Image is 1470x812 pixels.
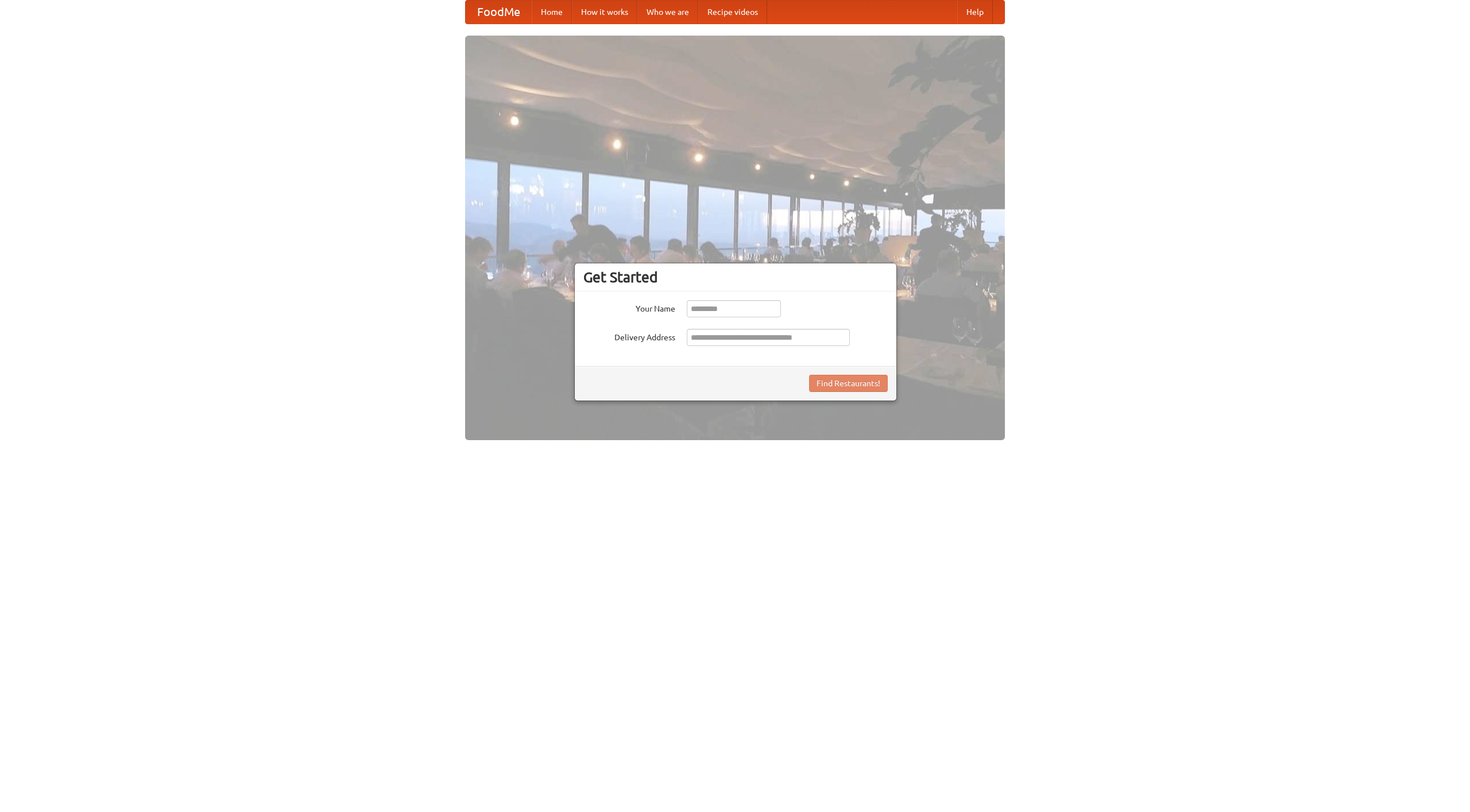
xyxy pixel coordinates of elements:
a: Help [957,1,993,24]
a: Recipe videos [698,1,767,24]
h3: Get Started [583,269,888,286]
label: Your Name [583,300,675,314]
a: Home [532,1,572,24]
a: FoodMe [466,1,532,24]
label: Delivery Address [583,329,675,343]
button: Find Restaurants! [809,375,888,392]
a: How it works [572,1,637,24]
a: Who we are [637,1,698,24]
